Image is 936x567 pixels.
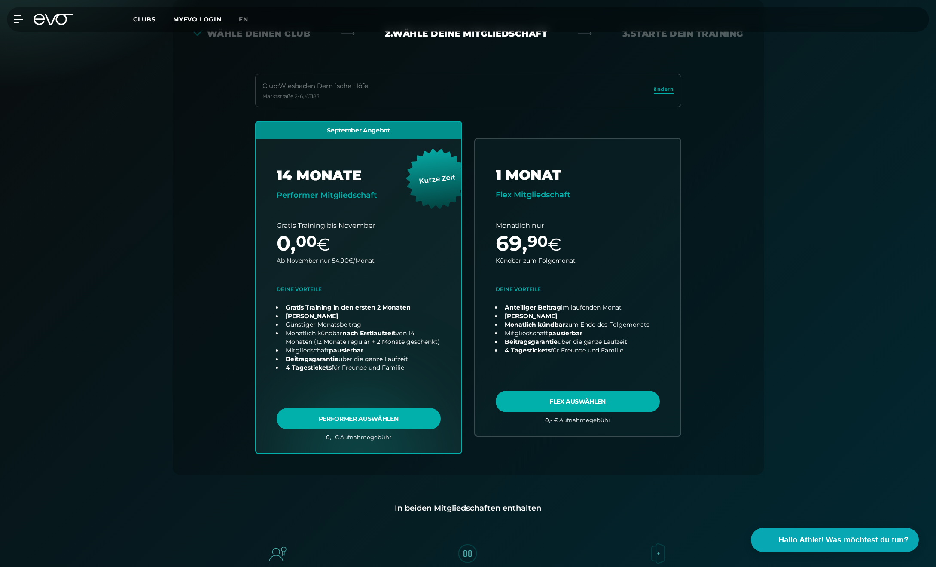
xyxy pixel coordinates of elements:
div: Marktstraße 2-6 , 65183 [262,93,368,100]
img: evofitness [646,542,670,566]
span: Hallo Athlet! Was möchtest du tun? [778,534,909,546]
span: ändern [654,86,674,93]
a: en [239,15,259,25]
span: Clubs [133,15,156,23]
a: choose plan [256,122,461,454]
div: Club : Wiesbaden Dern´sche Höfe [262,81,368,91]
a: choose plan [475,139,680,436]
a: ändern [654,86,674,95]
a: MYEVO LOGIN [173,15,222,23]
span: en [239,15,248,23]
img: evofitness [456,542,480,566]
div: In beiden Mitgliedschaften enthalten [186,502,750,514]
a: Clubs [133,15,173,23]
button: Hallo Athlet! Was möchtest du tun? [751,528,919,552]
img: evofitness [266,542,290,566]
